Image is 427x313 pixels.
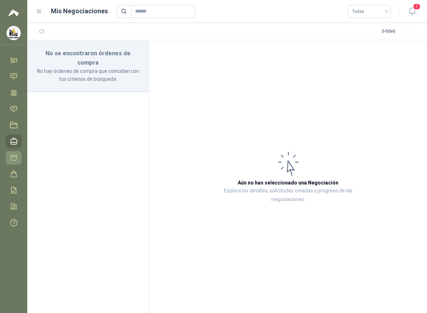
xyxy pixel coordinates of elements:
[36,49,140,67] h3: No se encontraron órdenes de compra
[8,9,19,17] img: Logo peakr
[382,26,418,37] div: 0 - 0 de 0
[7,26,20,40] img: Company Logo
[221,187,355,204] p: Explora los detalles, solicitudes creadas y progreso de las negociaciones.
[405,5,418,18] button: 1
[36,67,140,83] p: No hay órdenes de compra que coincidan con tus criterios de búsqueda.
[238,179,338,187] h3: Aún no has seleccionado una Negociación
[352,6,386,17] span: Todas
[413,3,421,10] span: 1
[51,6,108,16] h1: Mis Negociaciones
